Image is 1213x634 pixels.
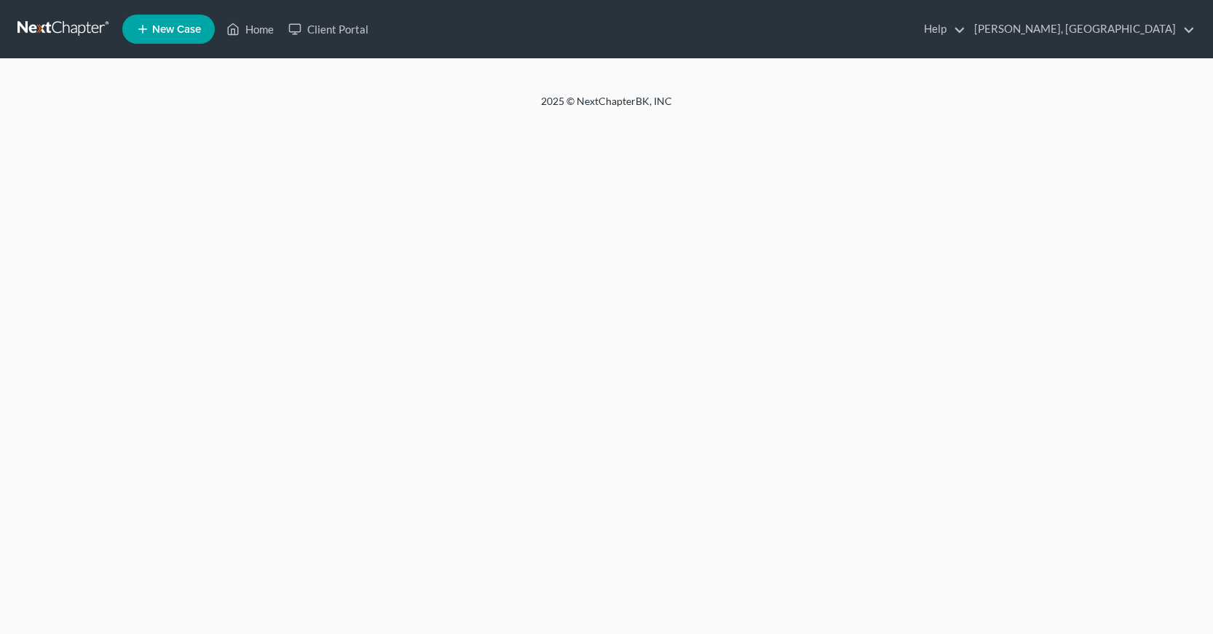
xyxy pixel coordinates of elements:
a: Help [917,16,965,42]
div: 2025 © NextChapterBK, INC [191,94,1022,120]
new-legal-case-button: New Case [122,15,215,44]
a: [PERSON_NAME], [GEOGRAPHIC_DATA] [967,16,1195,42]
a: Client Portal [281,16,376,42]
a: Home [219,16,281,42]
